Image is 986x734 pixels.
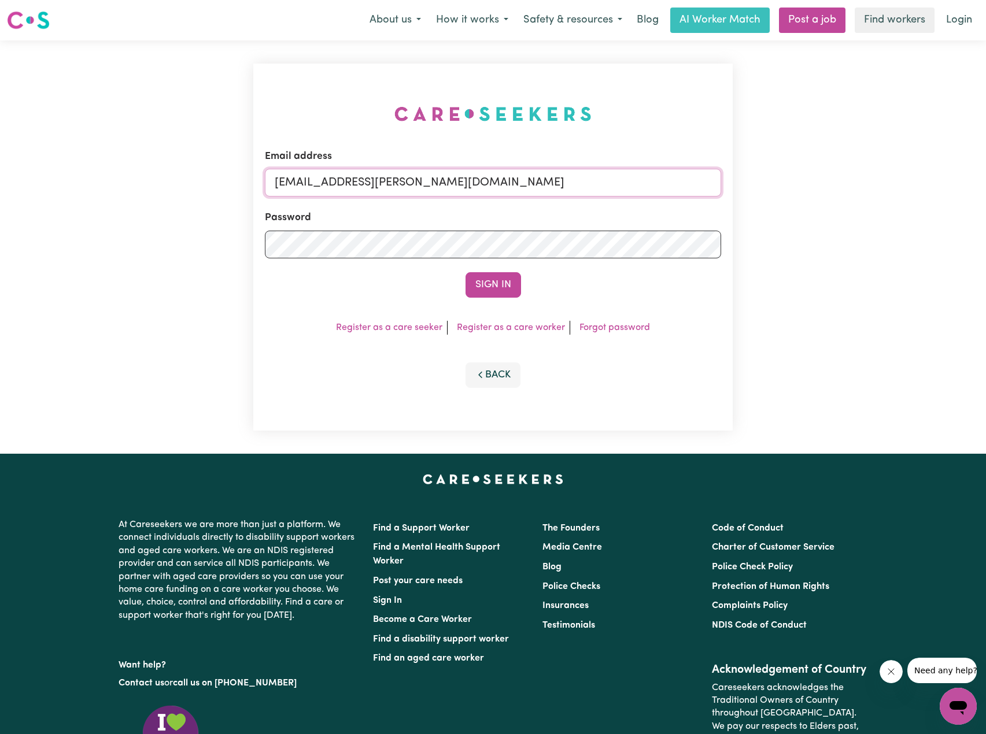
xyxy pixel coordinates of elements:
[336,323,442,332] a: Register as a care seeker
[779,8,845,33] a: Post a job
[542,543,602,552] a: Media Centre
[373,524,470,533] a: Find a Support Worker
[579,323,650,332] a: Forgot password
[429,8,516,32] button: How it works
[119,654,359,672] p: Want help?
[265,169,721,197] input: Email address
[542,621,595,630] a: Testimonials
[423,474,563,484] a: Careseekers home page
[119,514,359,627] p: At Careseekers we are more than just a platform. We connect individuals directly to disability su...
[855,8,935,33] a: Find workers
[939,8,979,33] a: Login
[542,562,562,572] a: Blog
[373,576,463,585] a: Post your care needs
[362,8,429,32] button: About us
[373,615,472,624] a: Become a Care Worker
[670,8,770,33] a: AI Worker Match
[373,635,509,644] a: Find a disability support worker
[712,601,788,610] a: Complaints Policy
[542,582,600,591] a: Police Checks
[457,323,565,332] a: Register as a care worker
[940,688,977,725] iframe: Button to launch messaging window
[630,8,666,33] a: Blog
[119,679,164,688] a: Contact us
[7,8,70,17] span: Need any help?
[173,679,297,688] a: call us on [PHONE_NUMBER]
[7,10,50,31] img: Careseekers logo
[712,621,807,630] a: NDIS Code of Conduct
[542,524,600,533] a: The Founders
[373,596,402,605] a: Sign In
[907,658,977,683] iframe: Message from company
[712,663,867,677] h2: Acknowledgement of Country
[7,7,50,34] a: Careseekers logo
[466,362,521,388] button: Back
[119,672,359,694] p: or
[466,272,521,298] button: Sign In
[265,149,332,164] label: Email address
[373,543,500,566] a: Find a Mental Health Support Worker
[373,654,484,663] a: Find an aged care worker
[712,562,793,572] a: Police Check Policy
[516,8,630,32] button: Safety & resources
[542,601,589,610] a: Insurances
[880,660,903,683] iframe: Close message
[712,582,829,591] a: Protection of Human Rights
[712,524,784,533] a: Code of Conduct
[265,210,311,225] label: Password
[712,543,834,552] a: Charter of Customer Service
